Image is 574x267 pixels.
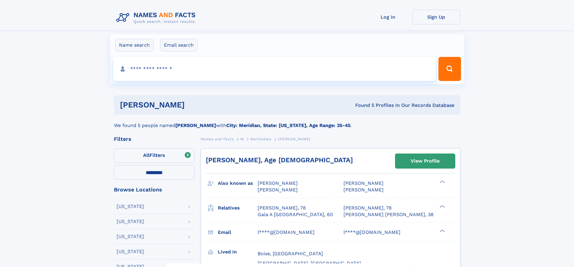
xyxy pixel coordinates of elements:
[438,180,445,184] div: ❯
[114,148,195,163] label: Filters
[240,137,244,141] span: M
[218,227,258,238] h3: Email
[175,123,216,128] b: [PERSON_NAME]
[117,219,144,224] div: [US_STATE]
[218,203,258,213] h3: Relatives
[343,211,434,218] a: [PERSON_NAME] [PERSON_NAME], 38
[412,10,460,24] a: Sign Up
[258,251,323,256] span: Boise, [GEOGRAPHIC_DATA]
[438,229,445,233] div: ❯
[278,137,310,141] span: [PERSON_NAME]
[120,101,270,109] h1: [PERSON_NAME]
[438,57,461,81] button: Search Button
[218,247,258,257] h3: Lived in
[411,154,440,168] div: View Profile
[117,204,144,209] div: [US_STATE]
[201,135,234,143] a: Names and Facts
[114,10,201,26] img: Logo Names and Facts
[343,187,384,193] span: [PERSON_NAME]
[258,260,361,266] span: [GEOGRAPHIC_DATA], [GEOGRAPHIC_DATA]
[206,156,353,164] a: [PERSON_NAME], Age [DEMOGRAPHIC_DATA]
[258,211,333,218] a: Gala A [GEOGRAPHIC_DATA], 60
[114,115,460,129] div: We found 5 people named with .
[115,39,154,51] label: Name search
[117,249,144,254] div: [US_STATE]
[114,136,195,142] div: Filters
[226,123,350,128] b: City: Meridian, State: [US_STATE], Age Range: 35-45
[143,152,149,158] span: All
[250,137,271,141] span: Martindale
[438,204,445,208] div: ❯
[258,187,298,193] span: [PERSON_NAME]
[240,135,244,143] a: M
[343,180,384,186] span: [PERSON_NAME]
[160,39,198,51] label: Email search
[250,135,271,143] a: Martindale
[270,102,454,109] div: Found 5 Profiles In Our Records Database
[114,187,195,192] div: Browse Locations
[113,57,436,81] input: search input
[218,178,258,188] h3: Also known as
[364,10,412,24] a: Log In
[343,205,392,211] a: [PERSON_NAME], 78
[258,180,298,186] span: [PERSON_NAME]
[395,154,455,168] a: View Profile
[117,234,144,239] div: [US_STATE]
[258,205,306,211] a: [PERSON_NAME], 78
